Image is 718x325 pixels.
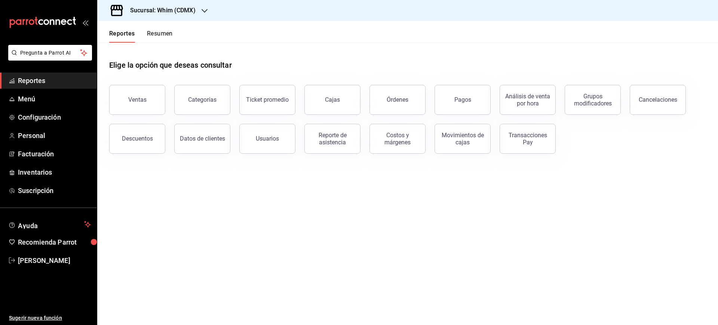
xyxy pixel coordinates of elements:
button: Análisis de venta por hora [500,85,556,115]
button: Categorías [174,85,230,115]
h1: Elige la opción que deseas consultar [109,59,232,71]
button: Pagos [435,85,491,115]
div: Transacciones Pay [504,132,551,146]
div: Ticket promedio [246,96,289,103]
button: Ventas [109,85,165,115]
span: Recomienda Parrot [18,237,91,247]
div: Órdenes [387,96,408,103]
div: Reporte de asistencia [309,132,356,146]
span: Menú [18,94,91,104]
button: Usuarios [239,124,295,154]
div: Usuarios [256,135,279,142]
button: Costos y márgenes [369,124,426,154]
div: Pagos [454,96,471,103]
a: Pregunta a Parrot AI [5,54,92,62]
a: Cajas [304,85,360,115]
div: Costos y márgenes [374,132,421,146]
span: Sugerir nueva función [9,314,91,322]
button: Transacciones Pay [500,124,556,154]
span: Ayuda [18,220,81,229]
button: Resumen [147,30,173,43]
span: Reportes [18,76,91,86]
button: Datos de clientes [174,124,230,154]
span: Pregunta a Parrot AI [20,49,80,57]
button: Grupos modificadores [565,85,621,115]
span: Facturación [18,149,91,159]
button: open_drawer_menu [82,19,88,25]
div: Categorías [188,96,217,103]
button: Reporte de asistencia [304,124,360,154]
button: Cancelaciones [630,85,686,115]
button: Pregunta a Parrot AI [8,45,92,61]
button: Reportes [109,30,135,43]
div: Ventas [128,96,147,103]
div: navigation tabs [109,30,173,43]
button: Ticket promedio [239,85,295,115]
span: Inventarios [18,167,91,177]
span: Suscripción [18,186,91,196]
span: Configuración [18,112,91,122]
div: Cancelaciones [639,96,677,103]
div: Análisis de venta por hora [504,93,551,107]
div: Descuentos [122,135,153,142]
button: Descuentos [109,124,165,154]
h3: Sucursal: Whim (CDMX) [124,6,196,15]
span: [PERSON_NAME] [18,255,91,266]
span: Personal [18,131,91,141]
button: Movimientos de cajas [435,124,491,154]
div: Cajas [325,95,340,104]
div: Grupos modificadores [570,93,616,107]
div: Movimientos de cajas [439,132,486,146]
div: Datos de clientes [180,135,225,142]
button: Órdenes [369,85,426,115]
